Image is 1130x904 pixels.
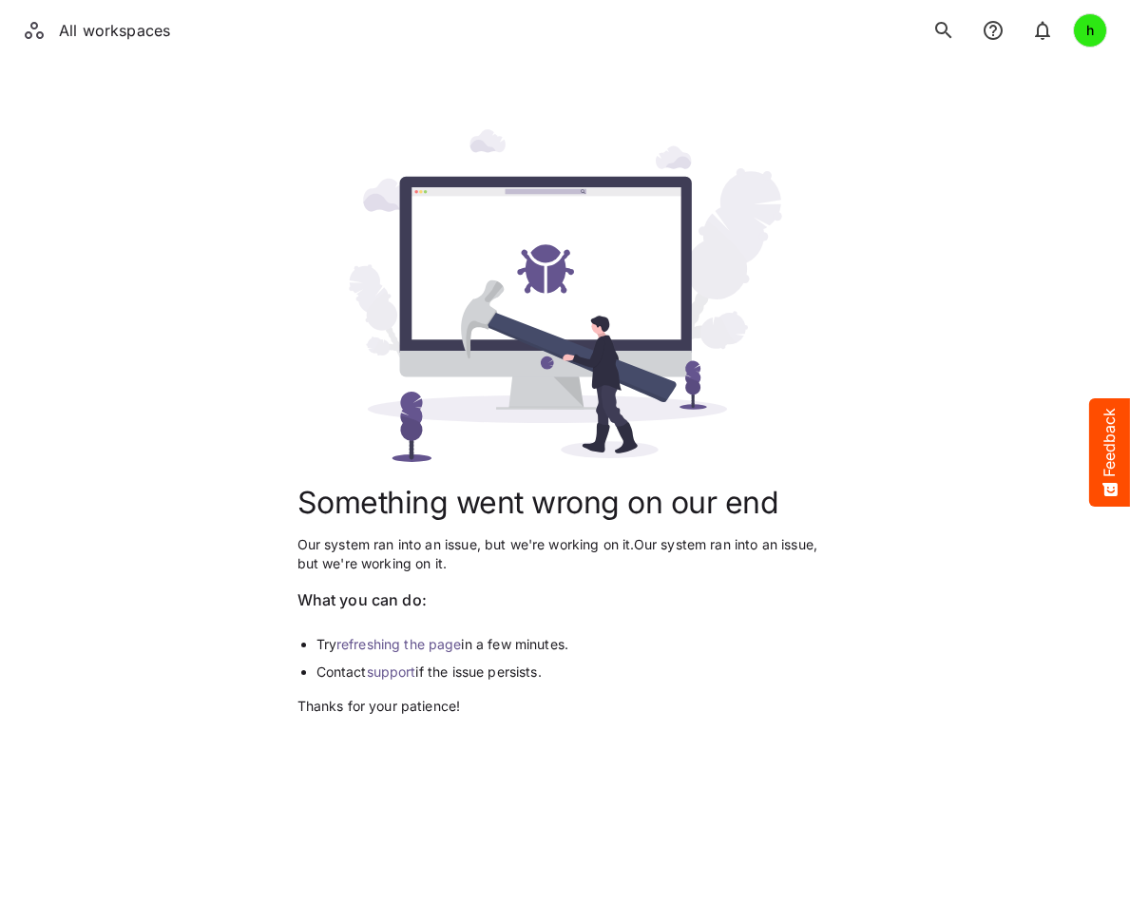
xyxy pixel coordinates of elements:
[974,11,1012,49] button: notifications
[316,662,833,682] li: Contact if the issue persists.
[297,129,833,462] img: error_500.svg
[925,11,963,49] button: search
[367,664,416,680] a: support
[1024,11,1062,49] button: notifications
[336,636,462,652] a: refreshing the page
[297,535,833,573] p: Our system ran into an issue, but we're working on it. Our system ran into an issue, but we're wo...
[297,485,833,520] h1: Something went wrong on our end
[1073,13,1107,48] div: h
[316,634,833,654] li: Try in a few minutes.
[297,697,833,716] p: Thanks for your patience!
[297,588,833,611] p: What you can do:
[1089,398,1130,507] button: Feedback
